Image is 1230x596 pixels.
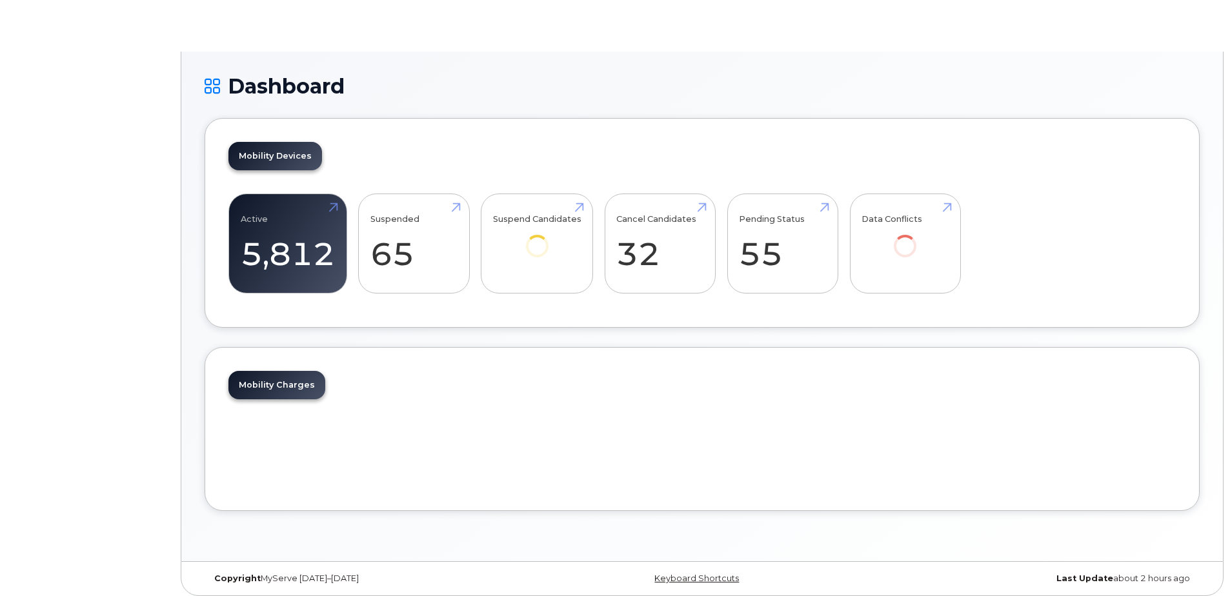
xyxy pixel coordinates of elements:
[370,201,458,286] a: Suspended 65
[241,201,335,286] a: Active 5,812
[739,201,826,286] a: Pending Status 55
[654,573,739,583] a: Keyboard Shortcuts
[1056,573,1113,583] strong: Last Update
[205,573,536,584] div: MyServe [DATE]–[DATE]
[616,201,703,286] a: Cancel Candidates 32
[862,201,949,275] a: Data Conflicts
[868,573,1200,584] div: about 2 hours ago
[214,573,261,583] strong: Copyright
[205,75,1200,97] h1: Dashboard
[228,142,322,170] a: Mobility Devices
[228,371,325,399] a: Mobility Charges
[493,201,581,275] a: Suspend Candidates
